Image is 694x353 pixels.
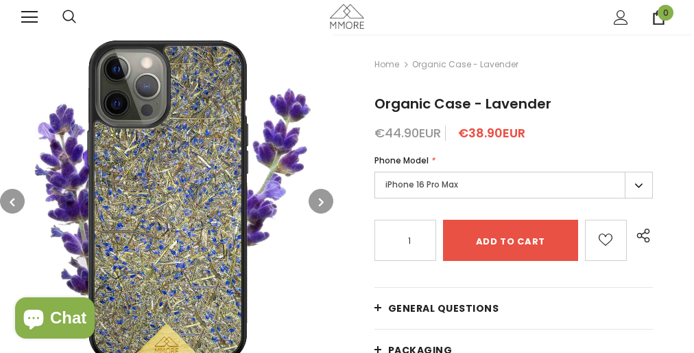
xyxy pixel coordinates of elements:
[651,10,666,25] a: 0
[412,56,518,73] span: Organic Case - Lavender
[443,220,578,261] input: Add to cart
[330,4,364,28] img: MMORE Cases
[374,172,653,198] label: iPhone 16 Pro Max
[658,5,673,21] span: 0
[458,124,525,141] span: €38.90EUR
[374,94,551,113] span: Organic Case - Lavender
[374,124,441,141] span: €44.90EUR
[374,56,399,73] a: Home
[374,155,429,166] span: Phone Model
[11,297,99,342] inbox-online-store-chat: Shopify online store chat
